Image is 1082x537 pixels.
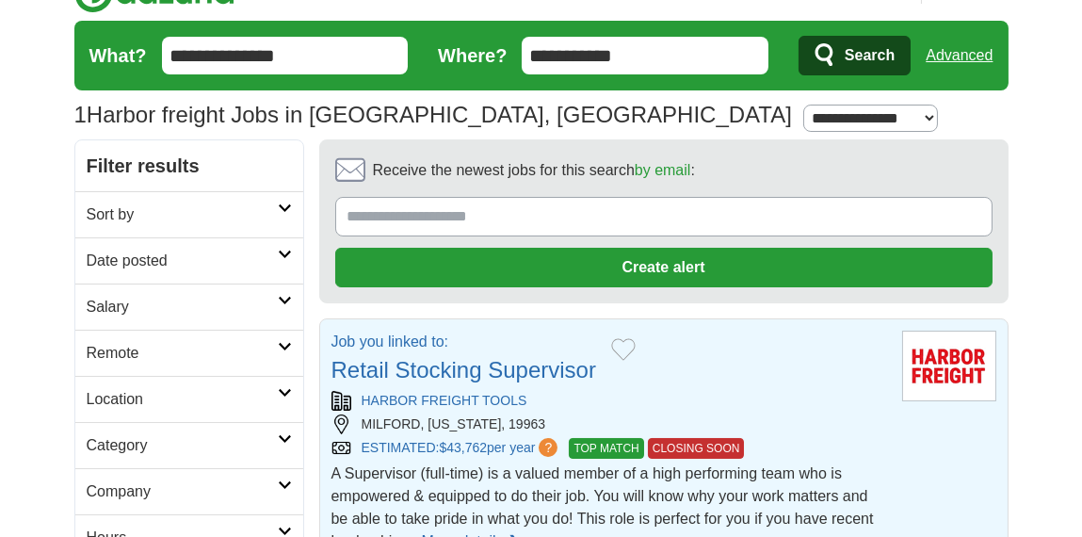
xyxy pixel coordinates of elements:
[87,203,278,226] h2: Sort by
[75,422,303,468] a: Category
[362,393,527,408] a: HARBOR FREIGHT TOOLS
[335,248,993,287] button: Create alert
[902,331,996,401] img: Harbor Freight Tools logo
[439,440,487,455] span: $43,762
[75,140,303,191] h2: Filter results
[331,331,596,353] p: Job you linked to:
[75,330,303,376] a: Remote
[373,159,695,182] span: Receive the newest jobs for this search :
[926,37,993,74] a: Advanced
[845,37,895,74] span: Search
[331,357,596,382] a: Retail Stocking Supervisor
[75,376,303,422] a: Location
[75,468,303,514] a: Company
[87,296,278,318] h2: Salary
[87,342,278,365] h2: Remote
[87,250,278,272] h2: Date posted
[648,438,745,459] span: CLOSING SOON
[438,41,507,70] label: Where?
[74,98,87,132] span: 1
[75,284,303,330] a: Salary
[569,438,643,459] span: TOP MATCH
[87,388,278,411] h2: Location
[539,438,557,457] span: ?
[87,434,278,457] h2: Category
[331,415,887,434] div: MILFORD, [US_STATE], 19963
[635,162,691,178] a: by email
[362,438,562,459] a: ESTIMATED:$43,762per year?
[799,36,911,75] button: Search
[87,480,278,503] h2: Company
[74,102,792,127] h1: Harbor freight Jobs in [GEOGRAPHIC_DATA], [GEOGRAPHIC_DATA]
[611,338,636,361] button: Add to favorite jobs
[89,41,147,70] label: What?
[75,191,303,237] a: Sort by
[75,237,303,284] a: Date posted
